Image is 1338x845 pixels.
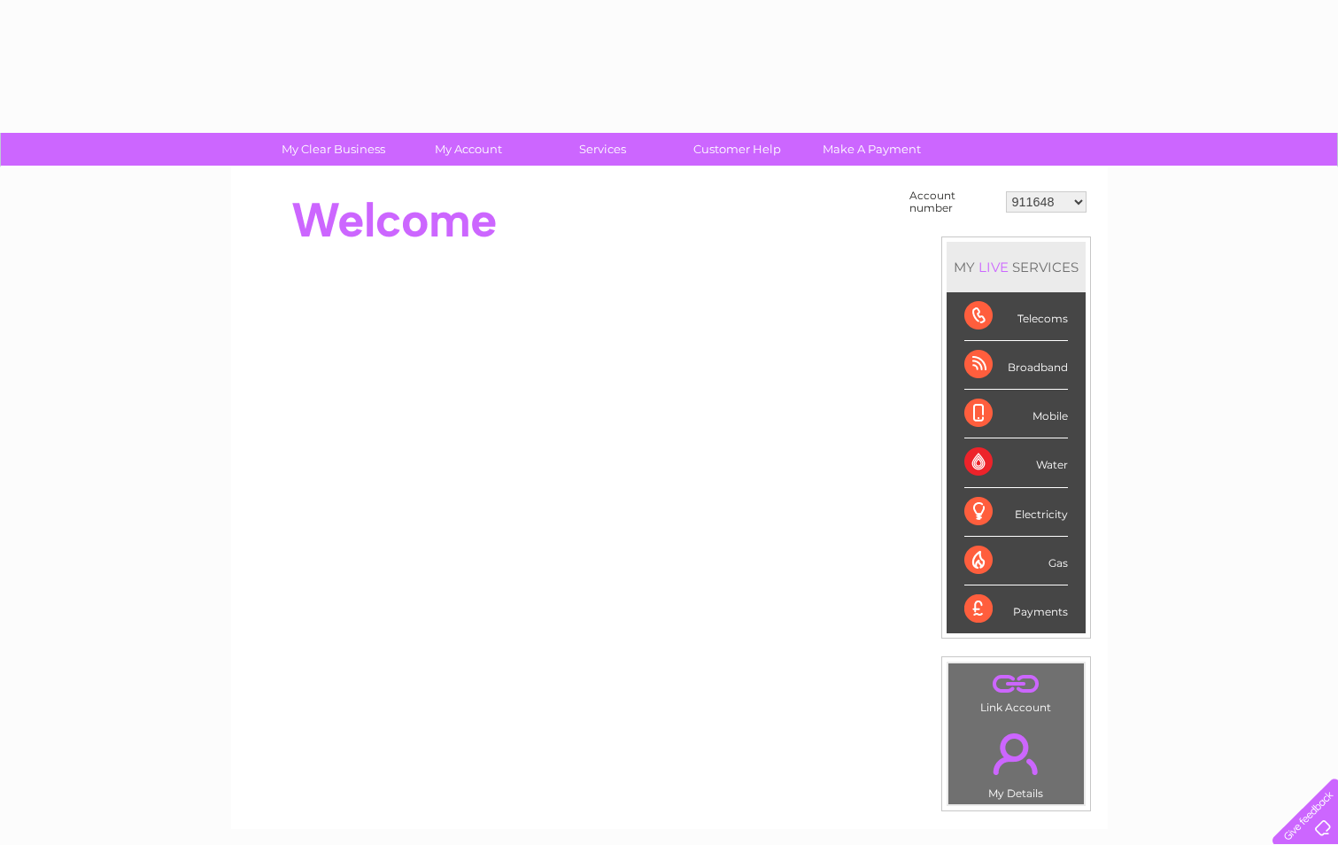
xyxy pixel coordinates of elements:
div: Payments [964,585,1068,633]
a: My Clear Business [260,133,406,166]
a: Make A Payment [799,133,945,166]
a: . [953,723,1079,785]
td: My Details [947,718,1085,805]
div: Telecoms [964,292,1068,341]
a: Services [530,133,676,166]
div: Water [964,438,1068,487]
div: MY SERVICES [947,242,1086,292]
div: Broadband [964,341,1068,390]
td: Link Account [947,663,1085,718]
div: Electricity [964,488,1068,537]
a: . [953,668,1079,699]
td: Account number [905,185,1002,219]
div: LIVE [975,259,1012,275]
a: My Account [395,133,541,166]
div: Mobile [964,390,1068,438]
a: Customer Help [664,133,810,166]
div: Gas [964,537,1068,585]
